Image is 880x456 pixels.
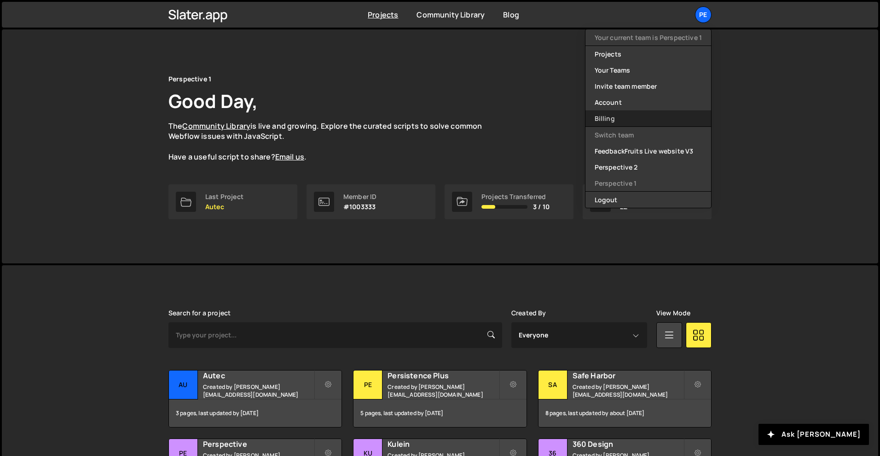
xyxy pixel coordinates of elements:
p: Autec [205,203,243,211]
label: View Mode [656,309,690,317]
h2: 360 Design [573,439,683,449]
a: Au Autec Created by [PERSON_NAME][EMAIL_ADDRESS][DOMAIN_NAME] 3 pages, last updated by [DATE] [168,370,342,427]
div: 3 pages, last updated by [DATE] [169,399,342,427]
label: Search for a project [168,309,231,317]
div: Last Project [205,193,243,200]
a: Billing [585,110,711,126]
button: Ask [PERSON_NAME] [758,424,869,445]
p: The is live and growing. Explore the curated scripts to solve common Webflow issues with JavaScri... [168,121,500,162]
h2: Persistence Plus [388,370,498,381]
a: Account [585,94,711,110]
div: Member ID [343,193,376,200]
a: Community Library [182,121,250,131]
div: Projects Transferred [481,193,550,200]
span: 3 / 10 [533,203,550,211]
div: Au [169,370,198,399]
div: Sa [538,370,567,399]
a: Invite team member [585,78,711,94]
p: #1003333 [343,203,376,211]
a: Blog [503,10,519,20]
h2: Perspective [203,439,314,449]
small: Created by [PERSON_NAME][EMAIL_ADDRESS][DOMAIN_NAME] [388,383,498,399]
small: Created by [PERSON_NAME][EMAIL_ADDRESS][DOMAIN_NAME] [203,383,314,399]
button: Logout [585,192,711,208]
a: Projects [585,46,711,62]
a: Your Teams [585,62,711,78]
a: Community Library [417,10,485,20]
a: Pe [695,6,712,23]
input: Type your project... [168,322,502,348]
h2: Safe Harbor [573,370,683,381]
label: Created By [511,309,546,317]
p: 22 [620,203,664,211]
h2: Autec [203,370,314,381]
a: Projects [368,10,398,20]
h1: Good Day, [168,88,258,114]
a: Perspective 2 [585,159,711,175]
a: Email us [275,152,304,162]
div: Perspective 1 [168,74,211,85]
div: Pe [353,370,382,399]
small: Created by [PERSON_NAME][EMAIL_ADDRESS][DOMAIN_NAME] [573,383,683,399]
a: FeedbackFruits Live website V3 [585,143,711,159]
a: Last Project Autec [168,184,297,219]
a: Sa Safe Harbor Created by [PERSON_NAME][EMAIL_ADDRESS][DOMAIN_NAME] 8 pages, last updated by abou... [538,370,712,427]
a: Pe Persistence Plus Created by [PERSON_NAME][EMAIL_ADDRESS][DOMAIN_NAME] 5 pages, last updated by... [353,370,527,427]
div: 8 pages, last updated by about [DATE] [538,399,711,427]
h2: Kulein [388,439,498,449]
div: 5 pages, last updated by [DATE] [353,399,526,427]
